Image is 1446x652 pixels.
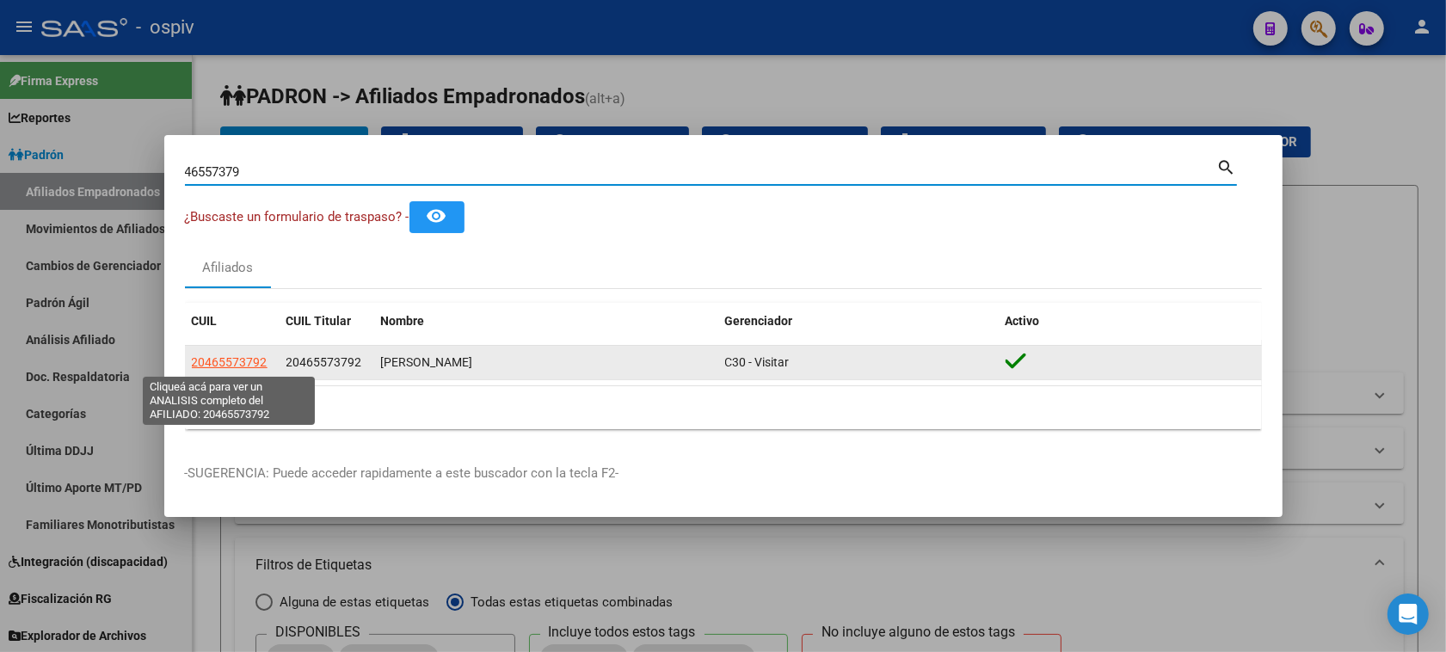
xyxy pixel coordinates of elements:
datatable-header-cell: Activo [999,303,1262,340]
datatable-header-cell: CUIL [185,303,280,340]
div: [PERSON_NAME] [381,353,711,372]
span: Nombre [381,314,425,328]
span: Gerenciador [725,314,793,328]
datatable-header-cell: Gerenciador [718,303,999,340]
datatable-header-cell: CUIL Titular [280,303,374,340]
div: 1 total [185,386,1262,429]
datatable-header-cell: Nombre [374,303,718,340]
span: 20465573792 [192,355,268,369]
span: 20465573792 [286,355,362,369]
span: CUIL Titular [286,314,352,328]
p: -SUGERENCIA: Puede acceder rapidamente a este buscador con la tecla F2- [185,464,1262,483]
span: Activo [1006,314,1040,328]
div: Afiliados [202,258,253,278]
mat-icon: remove_red_eye [427,206,447,226]
span: ¿Buscaste un formulario de traspaso? - [185,209,409,225]
span: C30 - Visitar [725,355,790,369]
mat-icon: search [1217,156,1237,176]
div: Open Intercom Messenger [1388,594,1429,635]
span: CUIL [192,314,218,328]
